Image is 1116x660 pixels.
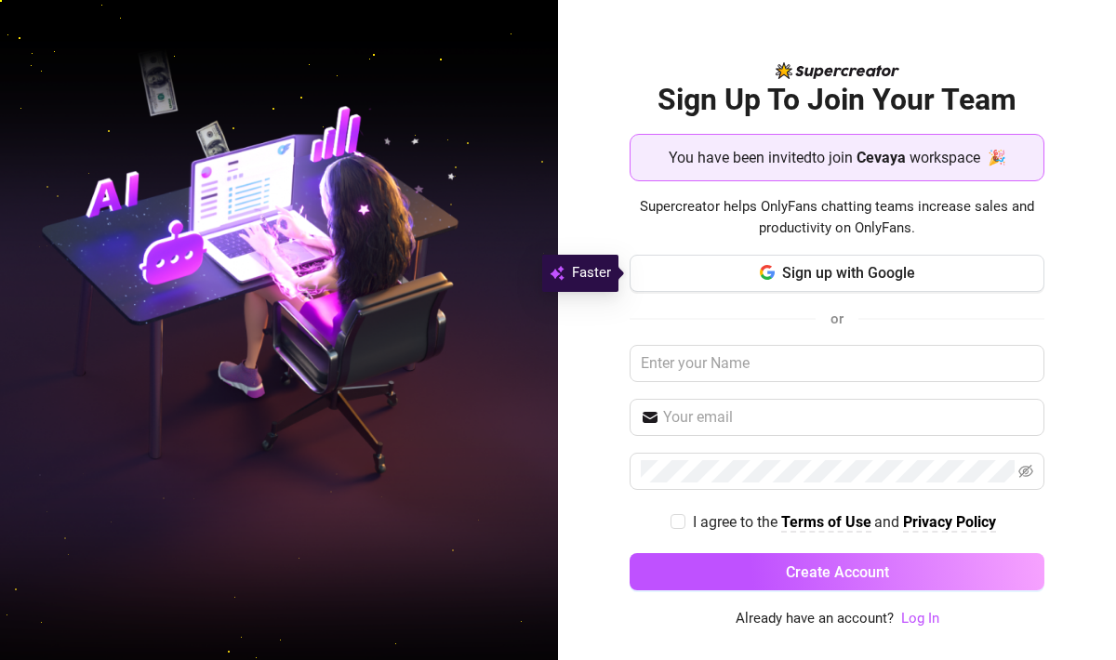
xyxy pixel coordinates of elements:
[910,146,1006,169] span: workspace 🎉
[874,513,903,531] span: and
[781,513,871,533] a: Terms of Use
[630,345,1044,382] input: Enter your Name
[1018,464,1033,479] span: eye-invisible
[781,513,871,531] strong: Terms of Use
[630,553,1044,590] button: Create Account
[693,513,781,531] span: I agree to the
[669,146,853,169] span: You have been invited to join
[630,81,1044,119] h2: Sign Up To Join Your Team
[901,610,939,627] a: Log In
[776,62,899,79] img: logo-BBDzfeDw.svg
[630,255,1044,292] button: Sign up with Google
[572,262,611,284] span: Faster
[830,310,844,327] span: or
[550,262,565,284] img: svg%3e
[663,406,1033,429] input: Your email
[786,563,889,581] span: Create Account
[736,608,894,630] span: Already have an account?
[630,196,1044,240] span: Supercreator helps OnlyFans chatting teams increase sales and productivity on OnlyFans.
[903,513,996,531] strong: Privacy Policy
[901,608,939,630] a: Log In
[903,513,996,533] a: Privacy Policy
[782,264,915,282] span: Sign up with Google
[857,149,906,166] strong: Cevaya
